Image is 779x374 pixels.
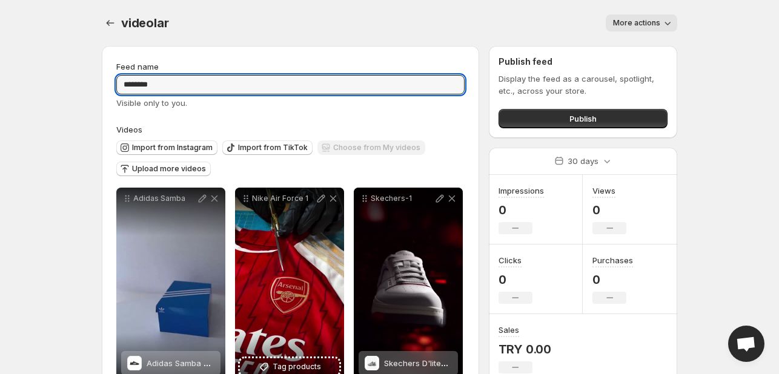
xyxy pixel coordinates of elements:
button: Settings [102,15,119,31]
span: Import from Instagram [132,143,213,153]
span: Publish [569,113,597,125]
p: 0 [499,203,544,217]
h3: Impressions [499,185,544,197]
h3: Sales [499,324,519,336]
h2: Publish feed [499,56,668,68]
h3: Views [592,185,615,197]
button: Import from Instagram [116,140,217,155]
p: Skechers-1 [371,194,434,203]
span: Visible only to you. [116,98,187,108]
p: 0 [499,272,532,287]
button: More actions [606,15,677,31]
p: Display the feed as a carousel, spotlight, etc., across your store. [499,73,668,97]
span: Adidas Samba Og Unisex Günlük Ayakkabı B75807 Siyah [147,358,363,368]
p: Adidas Samba [133,194,196,203]
p: TRY 0.00 [499,342,551,356]
span: videolar [121,16,168,30]
span: Videos [116,125,142,134]
h3: Purchases [592,254,633,266]
p: 0 [592,272,633,287]
span: Feed name [116,62,159,71]
div: Open chat [728,326,764,362]
button: Import from TikTok [222,140,313,155]
p: 0 [592,203,626,217]
span: Upload more videos [132,164,206,174]
p: Nike Air Force 1 [252,194,315,203]
span: Tag products [273,361,321,373]
span: More actions [613,18,660,28]
span: Import from TikTok [238,143,308,153]
button: Upload more videos [116,162,211,176]
span: Skechers D'lites - Vintage Vision Kadın [MEDICAL_DATA] Sneakers 150245 Wbks [384,358,690,368]
p: 30 days [568,155,598,167]
h3: Clicks [499,254,522,266]
button: Publish [499,109,668,128]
